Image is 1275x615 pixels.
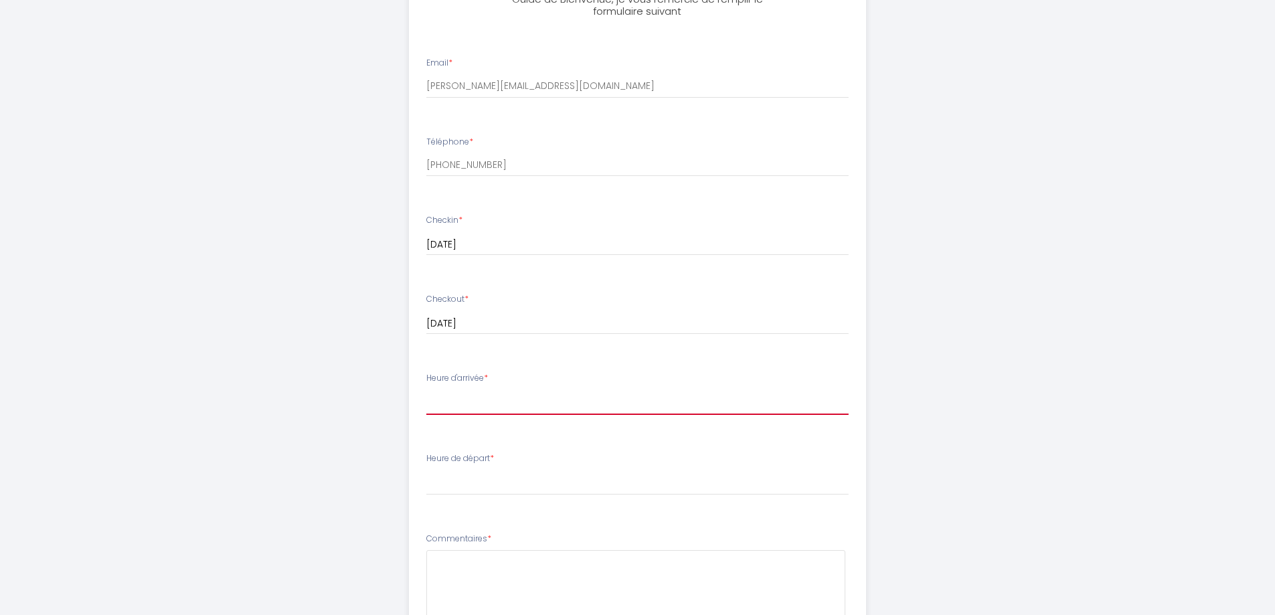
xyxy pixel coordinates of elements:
[426,452,494,465] label: Heure de départ
[426,293,469,306] label: Checkout
[426,57,452,70] label: Email
[426,136,473,149] label: Téléphone
[426,372,488,385] label: Heure d'arrivée
[426,533,491,545] label: Commentaires
[426,214,462,227] label: Checkin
